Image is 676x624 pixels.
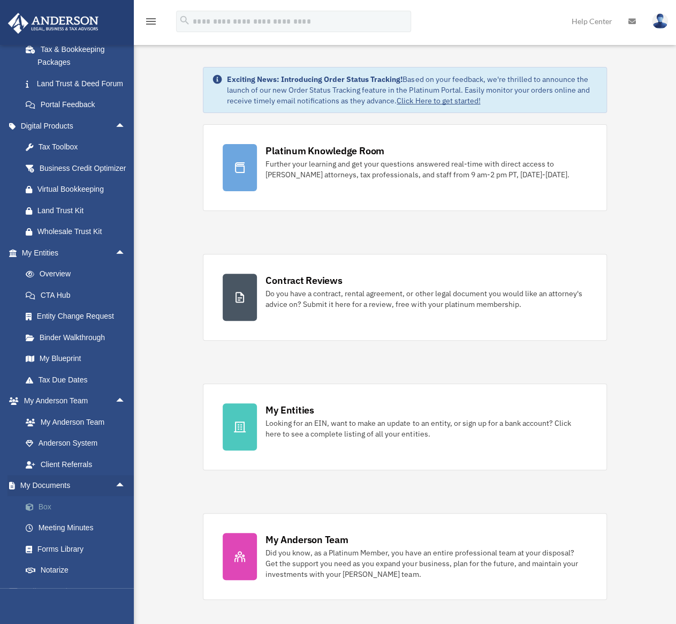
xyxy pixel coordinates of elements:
a: My Anderson Team Did you know, as a Platinum Member, you have an entire professional team at your... [203,513,606,600]
a: Virtual Bookkeeping [15,179,142,200]
a: My Documentsarrow_drop_up [7,475,142,497]
div: Land Trust Kit [37,204,128,217]
div: Looking for an EIN, want to make an update to an entity, or sign up for a bank account? Click her... [265,418,587,439]
a: menu [145,19,157,28]
a: Portal Feedback [15,94,142,116]
a: Business Credit Optimizer [15,157,142,179]
a: Binder Walkthrough [15,327,142,348]
a: My Entitiesarrow_drop_up [7,242,142,264]
a: Box [15,496,142,517]
a: My Entities Looking for an EIN, want to make an update to an entity, or sign up for a bank accoun... [203,384,606,470]
a: Entity Change Request [15,306,142,327]
a: Anderson System [15,433,142,454]
span: arrow_drop_up [115,475,136,497]
div: My Anderson Team [265,533,348,546]
a: Contract Reviews Do you have a contract, rental agreement, or other legal document you would like... [203,254,606,341]
div: Based on your feedback, we're thrilled to announce the launch of our new Order Status Tracking fe... [227,74,597,106]
i: menu [145,15,157,28]
i: search [179,14,191,26]
a: Tax & Bookkeeping Packages [15,39,142,73]
span: arrow_drop_up [115,115,136,137]
div: Platinum Knowledge Room [265,144,384,157]
a: Client Referrals [15,454,142,475]
img: Anderson Advisors Platinum Portal [5,13,102,34]
div: Tax Toolbox [37,140,128,154]
a: My Anderson Teamarrow_drop_up [7,390,142,412]
a: My Blueprint [15,348,142,370]
a: CTA Hub [15,284,142,306]
a: Platinum Knowledge Room Further your learning and get your questions answered real-time with dire... [203,124,606,211]
a: Tax Due Dates [15,369,142,390]
div: Did you know, as a Platinum Member, you have an entire professional team at your disposal? Get th... [265,547,587,580]
a: Wholesale Trust Kit [15,221,142,243]
span: arrow_drop_up [115,390,136,412]
a: Notarize [15,560,142,581]
a: Tax Toolbox [15,137,142,158]
a: Overview [15,264,142,285]
a: Digital Productsarrow_drop_up [7,115,142,137]
a: Land Trust Kit [15,200,142,221]
div: My Entities [265,403,314,417]
a: Meeting Minutes [15,517,142,539]
span: arrow_drop_down [115,581,136,603]
div: Do you have a contract, rental agreement, or other legal document you would like an attorney's ad... [265,288,587,310]
a: Online Learningarrow_drop_down [7,581,142,602]
span: arrow_drop_up [115,242,136,264]
div: Further your learning and get your questions answered real-time with direct access to [PERSON_NAM... [265,159,587,180]
strong: Exciting News: Introducing Order Status Tracking! [227,74,402,84]
a: Click Here to get started! [397,96,480,106]
a: Forms Library [15,538,142,560]
a: My Anderson Team [15,411,142,433]
a: Land Trust & Deed Forum [15,73,142,94]
div: Wholesale Trust Kit [37,225,128,238]
div: Virtual Bookkeeping [37,183,128,196]
div: Business Credit Optimizer [37,162,128,175]
div: Contract Reviews [265,274,342,287]
img: User Pic [652,13,668,29]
